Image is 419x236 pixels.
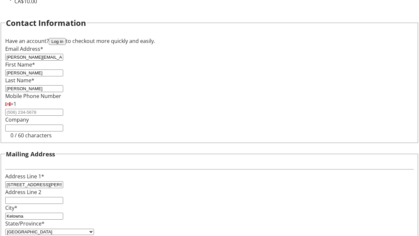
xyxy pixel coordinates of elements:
label: Company [5,116,29,123]
h2: Contact Information [6,17,86,29]
label: Address Line 2 [5,188,41,196]
input: (506) 234-5678 [5,109,63,116]
label: Mobile Phone Number [5,92,61,100]
label: Last Name* [5,77,34,84]
label: Email Address* [5,45,43,52]
label: First Name* [5,61,35,68]
button: Log in [49,38,66,45]
tr-character-limit: 0 / 60 characters [10,132,52,139]
input: Address [5,181,63,188]
input: City [5,213,63,220]
label: City* [5,204,17,211]
label: State/Province* [5,220,45,227]
label: Address Line 1* [5,173,44,180]
div: Have an account? to checkout more quickly and easily. [5,37,414,45]
h3: Mailing Address [6,149,55,159]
